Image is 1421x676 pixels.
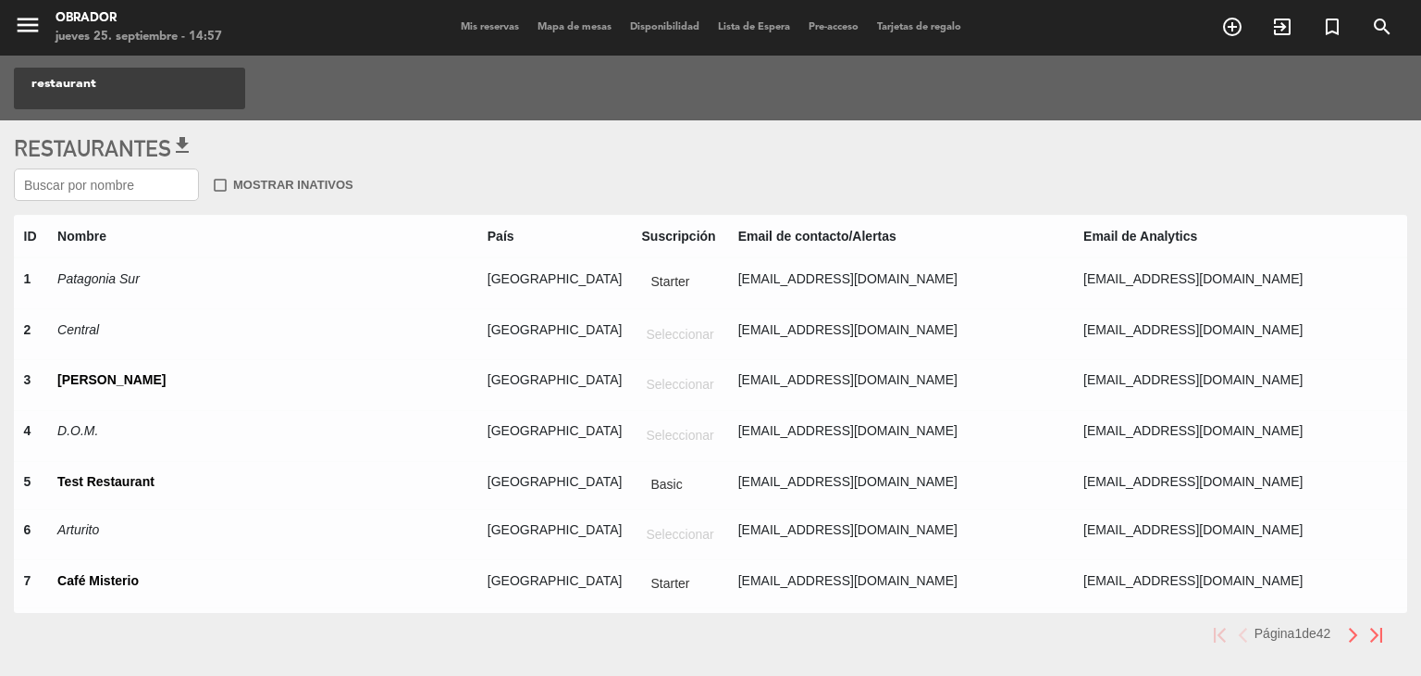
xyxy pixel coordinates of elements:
pagination-template: Página de [1208,626,1388,641]
td: [GEOGRAPHIC_DATA] [477,509,632,560]
th: 4 [14,410,48,461]
img: prev.png [1237,628,1249,643]
td: [EMAIL_ADDRESS][DOMAIN_NAME] [1074,359,1419,410]
img: last.png [1370,628,1382,643]
td: [EMAIL_ADDRESS][DOMAIN_NAME] [1074,608,1419,657]
td: [EMAIL_ADDRESS][DOMAIN_NAME] [1074,560,1419,608]
td: [EMAIL_ADDRESS][DOMAIN_NAME] [1074,461,1419,509]
td: [EMAIL_ADDRESS][DOMAIN_NAME] [728,257,1073,308]
th: 5 [14,461,48,509]
th: 7 [14,560,48,608]
i: menu [14,11,42,39]
h3: Restaurantes [14,134,1407,162]
i: exit_to_app [1271,16,1293,38]
th: 8 [14,608,48,657]
td: [GEOGRAPHIC_DATA] [477,608,632,657]
img: next.png [1347,628,1359,643]
th: 6 [14,509,48,560]
td: [GEOGRAPHIC_DATA] [477,309,632,360]
td: [EMAIL_ADDRESS][DOMAIN_NAME] [1074,410,1419,461]
th: 1 [14,257,48,308]
td: [GEOGRAPHIC_DATA] [477,560,632,608]
td: [EMAIL_ADDRESS][DOMAIN_NAME] [728,560,1073,608]
th: Nombre [48,216,478,257]
th: D.O.M. [48,410,478,461]
span: 42 [1316,626,1331,641]
span: Disponibilidad [621,22,709,32]
th: Lasai [48,608,478,657]
th: Arturito [48,509,478,560]
span: get_app [171,134,193,156]
i: search [1371,16,1393,38]
td: [EMAIL_ADDRESS][DOMAIN_NAME] [1074,257,1419,308]
th: País [477,216,632,257]
th: Patagonia Sur [48,257,478,308]
td: [EMAIL_ADDRESS][DOMAIN_NAME] [728,410,1073,461]
div: Obrador [56,9,222,28]
a: Test Restaurant [57,474,154,489]
span: Mis reservas [451,22,528,32]
th: Email de Analytics [1074,216,1419,257]
th: Suscripción [632,216,728,257]
a: [PERSON_NAME] [57,372,166,387]
td: [GEOGRAPHIC_DATA] [477,461,632,509]
span: Tarjetas de regalo [868,22,970,32]
td: [EMAIL_ADDRESS][DOMAIN_NAME] [1074,309,1419,360]
span: Mostrar inativos [233,175,353,194]
span: restaurant [31,73,96,94]
i: turned_in_not [1321,16,1343,38]
input: Buscar por nombre [14,169,199,201]
td: [EMAIL_ADDRESS][DOMAIN_NAME] [728,461,1073,509]
th: 3 [14,359,48,410]
span: 1 [1294,626,1302,641]
td: [EMAIL_ADDRESS][DOMAIN_NAME] [728,608,1073,657]
td: [EMAIL_ADDRESS][DOMAIN_NAME] [728,509,1073,560]
td: [EMAIL_ADDRESS][DOMAIN_NAME] [728,359,1073,410]
span: Pre-acceso [799,22,868,32]
span: Lista de Espera [709,22,799,32]
th: Email de contacto/Alertas [728,216,1073,257]
td: [EMAIL_ADDRESS][DOMAIN_NAME] [728,309,1073,360]
div: jueves 25. septiembre - 14:57 [56,28,222,46]
td: [GEOGRAPHIC_DATA] [477,257,632,308]
td: [GEOGRAPHIC_DATA] [477,410,632,461]
th: Central [48,309,478,360]
span: check_box_outline_blank [212,177,229,194]
button: menu [14,11,42,45]
td: [GEOGRAPHIC_DATA] [477,359,632,410]
img: first.png [1214,628,1226,643]
span: Mapa de mesas [528,22,621,32]
td: [EMAIL_ADDRESS][DOMAIN_NAME] [1074,509,1419,560]
th: ID [14,216,48,257]
a: Café Misterio [57,573,139,588]
th: 2 [14,309,48,360]
i: add_circle_outline [1221,16,1243,38]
